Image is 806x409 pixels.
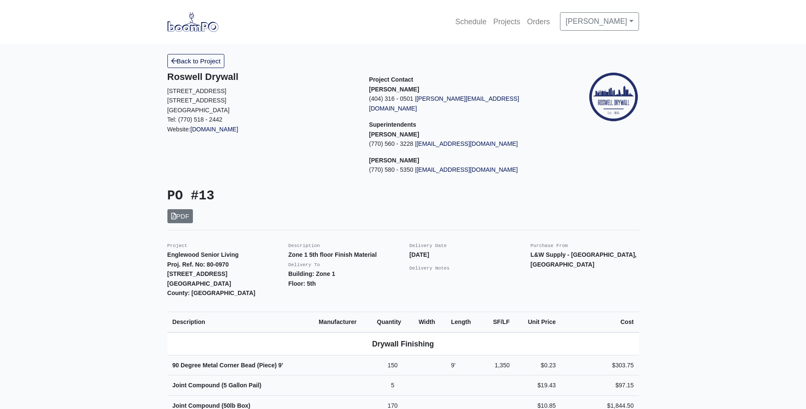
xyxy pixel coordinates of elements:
[561,375,639,396] td: $97.15
[369,165,558,175] p: (770) 580 - 5350 |
[167,12,218,31] img: boomPO
[190,126,238,133] a: [DOMAIN_NAME]
[372,355,413,375] td: 150
[167,261,229,268] strong: Proj. Ref. No: 80-0970
[173,382,262,389] strong: Joint Compound (5 Gallon Pail)
[372,340,434,348] b: Drywall Finishing
[369,131,419,138] strong: [PERSON_NAME]
[413,312,446,332] th: Width
[288,251,377,258] strong: Zone 1 5th floor Finish Material
[167,243,187,248] small: Project
[452,12,490,31] a: Schedule
[288,270,335,277] strong: Building: Zone 1
[490,12,524,31] a: Projects
[446,312,482,332] th: Length
[167,115,356,125] p: Tel: (770) 518 - 2442
[314,312,372,332] th: Manufacturer
[515,355,561,375] td: $0.23
[524,12,554,31] a: Orders
[167,270,228,277] strong: [STREET_ADDRESS]
[167,280,231,287] strong: [GEOGRAPHIC_DATA]
[369,121,416,128] span: Superintendents
[410,243,447,248] small: Delivery Date
[288,280,316,287] strong: Floor: 5th
[288,262,320,267] small: Delivery To
[173,402,251,409] strong: Joint Compound (50lb Box)
[561,355,639,375] td: $303.75
[167,188,397,204] h3: PO #13
[482,312,515,332] th: SF/LF
[372,375,413,396] td: 5
[531,250,639,269] p: L&W Supply - [GEOGRAPHIC_DATA], [GEOGRAPHIC_DATA]
[416,166,518,173] a: [EMAIL_ADDRESS][DOMAIN_NAME]
[167,105,356,115] p: [GEOGRAPHIC_DATA]
[451,362,455,369] span: 9'
[369,95,519,112] a: [PERSON_NAME][EMAIL_ADDRESS][DOMAIN_NAME]
[416,140,518,147] a: [EMAIL_ADDRESS][DOMAIN_NAME]
[482,355,515,375] td: 1,350
[369,94,558,113] p: (404) 316 - 0501 |
[288,243,320,248] small: Description
[278,362,283,369] span: 9'
[410,251,430,258] strong: [DATE]
[560,12,639,30] a: [PERSON_NAME]
[167,312,314,332] th: Description
[167,71,356,82] h5: Roswell Drywall
[515,312,561,332] th: Unit Price
[410,266,450,271] small: Delivery Notes
[561,312,639,332] th: Cost
[167,209,193,223] a: PDF
[369,139,558,149] p: (770) 560 - 3228 |
[515,375,561,396] td: $19.43
[173,362,283,369] strong: 90 Degree Metal Corner Bead (Piece)
[369,86,419,93] strong: [PERSON_NAME]
[167,251,239,258] strong: Englewood Senior Living
[372,312,413,332] th: Quantity
[167,71,356,134] div: Website:
[167,86,356,96] p: [STREET_ADDRESS]
[531,243,568,248] small: Purchase From
[167,96,356,105] p: [STREET_ADDRESS]
[167,54,225,68] a: Back to Project
[369,157,419,164] strong: [PERSON_NAME]
[167,290,256,296] strong: County: [GEOGRAPHIC_DATA]
[369,76,413,83] span: Project Contact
